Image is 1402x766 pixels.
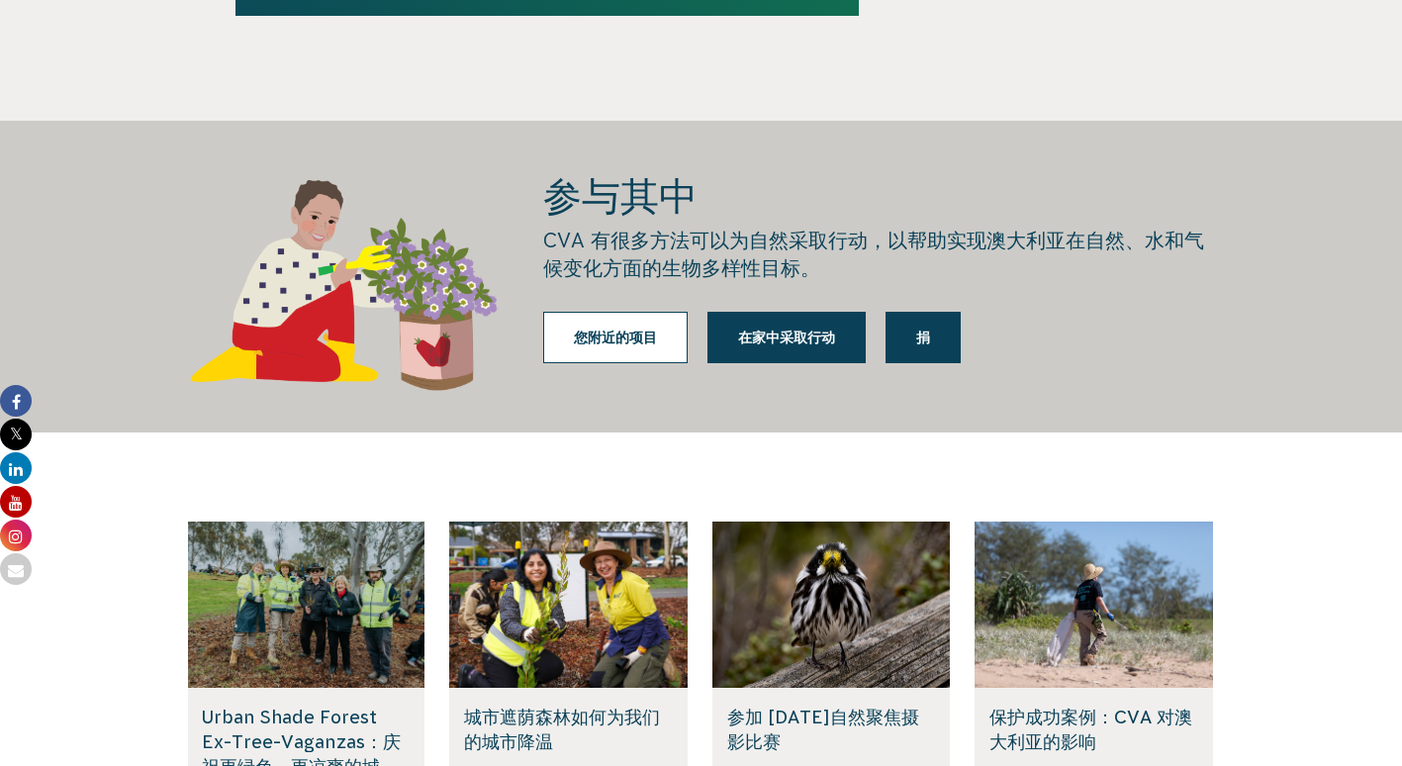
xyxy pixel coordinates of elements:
[543,312,688,363] a: 您附近的项目
[989,705,1198,754] h5: 保护成功案例：CVA 对澳大利亚的影响
[727,705,936,754] h5: 参加 [DATE]自然聚焦摄影比赛
[886,312,961,363] a: 捐
[464,705,673,754] h5: 城市遮荫森林如何为我们的城市降温
[543,227,1214,282] p: CVA 有很多方法可以为自然采取行动，以帮助实现澳大利亚在自然、水和气候变化方面的生物多样性目标。
[543,170,1214,222] h2: 参与其中
[707,312,866,363] a: 在家中采取行动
